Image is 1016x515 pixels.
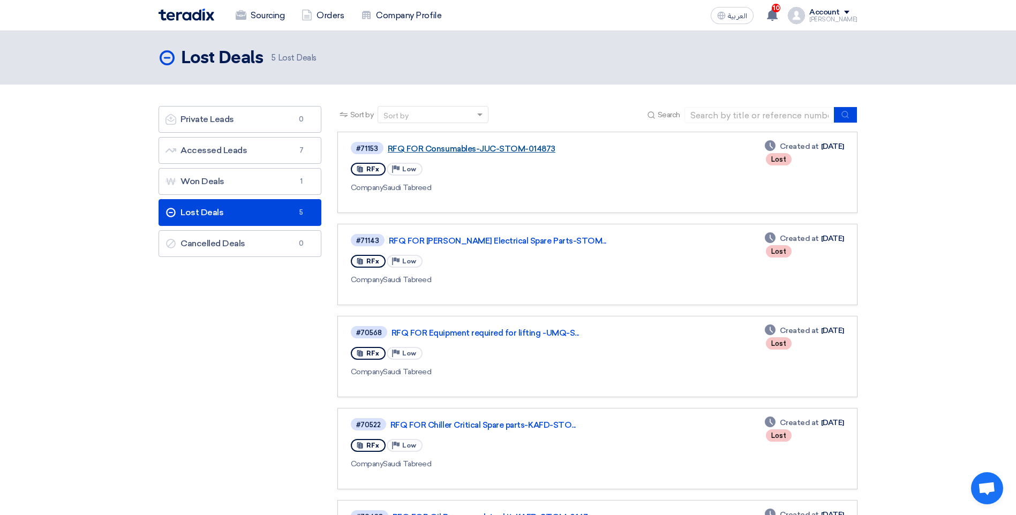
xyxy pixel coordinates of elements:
[780,233,819,244] span: Created at
[392,328,659,338] a: RFQ FOR Equipment required for lifting -UMQ-S...
[351,183,383,192] span: Company
[366,350,379,357] span: RFx
[159,230,321,257] a: Cancelled Deals0
[780,141,819,152] span: Created at
[402,442,416,449] span: Low
[780,325,819,336] span: Created at
[402,257,416,265] span: Low
[383,110,409,122] div: Sort by
[159,106,321,133] a: Private Leads0
[402,165,416,173] span: Low
[351,182,658,193] div: Saudi Tabreed
[181,48,263,69] h2: Lost Deals
[295,238,308,249] span: 0
[766,429,792,442] div: Lost
[159,137,321,164] a: Accessed Leads7
[356,421,381,428] div: #70522
[295,145,308,156] span: 7
[351,367,383,376] span: Company
[728,12,747,20] span: العربية
[971,472,1003,504] div: Open chat
[766,245,792,257] div: Lost
[293,4,352,27] a: Orders
[352,4,450,27] a: Company Profile
[684,107,834,123] input: Search by title or reference number
[272,53,276,63] span: 5
[356,329,382,336] div: #70568
[366,165,379,173] span: RFx
[765,141,844,152] div: [DATE]
[766,337,792,350] div: Lost
[356,237,379,244] div: #71143
[388,144,656,154] a: RFQ FOR Consumables-JUC-STOM-014873
[295,114,308,125] span: 0
[658,109,680,120] span: Search
[788,7,805,24] img: profile_test.png
[351,459,383,468] span: Company
[227,4,293,27] a: Sourcing
[351,274,659,285] div: Saudi Tabreed
[711,7,754,24] button: العربية
[351,275,383,284] span: Company
[351,366,661,377] div: Saudi Tabreed
[390,420,658,430] a: RFQ FOR Chiller Critical Spare parts-KAFD-STO...
[809,8,840,17] div: Account
[765,233,844,244] div: [DATE]
[765,417,844,428] div: [DATE]
[159,168,321,195] a: Won Deals1
[765,325,844,336] div: [DATE]
[772,4,780,12] span: 10
[272,52,317,64] span: Lost Deals
[402,350,416,357] span: Low
[809,17,857,22] div: [PERSON_NAME]
[295,207,308,218] span: 5
[350,109,374,120] span: Sort by
[356,145,378,152] div: #71153
[366,442,379,449] span: RFx
[780,417,819,428] span: Created at
[366,257,379,265] span: RFx
[295,176,308,187] span: 1
[159,199,321,226] a: Lost Deals5
[766,153,792,165] div: Lost
[351,458,660,469] div: Saudi Tabreed
[159,9,214,21] img: Teradix logo
[389,236,657,246] a: RFQ FOR [PERSON_NAME] Electrical Spare Parts-STOM...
